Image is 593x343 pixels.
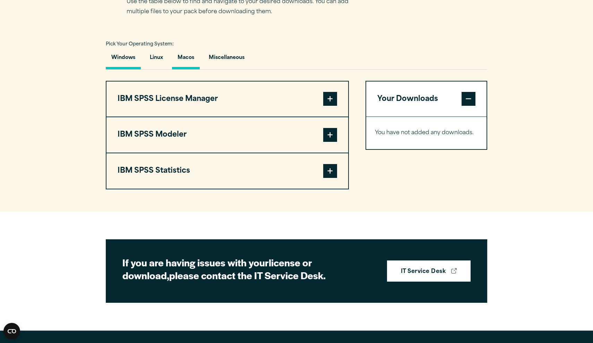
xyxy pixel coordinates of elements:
span: Pick Your Operating System: [106,42,174,46]
button: Windows [106,50,141,69]
button: IBM SPSS License Manager [106,82,348,117]
button: IBM SPSS Statistics [106,153,348,189]
button: Your Downloads [366,82,487,117]
button: Open CMP widget [3,323,20,340]
button: IBM SPSS Modeler [106,117,348,153]
button: Miscellaneous [203,50,250,69]
h2: If you are having issues with your please contact the IT Service Desk. [122,256,365,282]
a: IT Service Desk [387,260,471,282]
strong: IT Service Desk [401,267,446,276]
button: Macos [172,50,200,69]
p: You have not added any downloads. [375,128,478,138]
strong: license or download, [122,255,312,282]
button: Linux [144,50,169,69]
div: Your Downloads [366,117,487,149]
